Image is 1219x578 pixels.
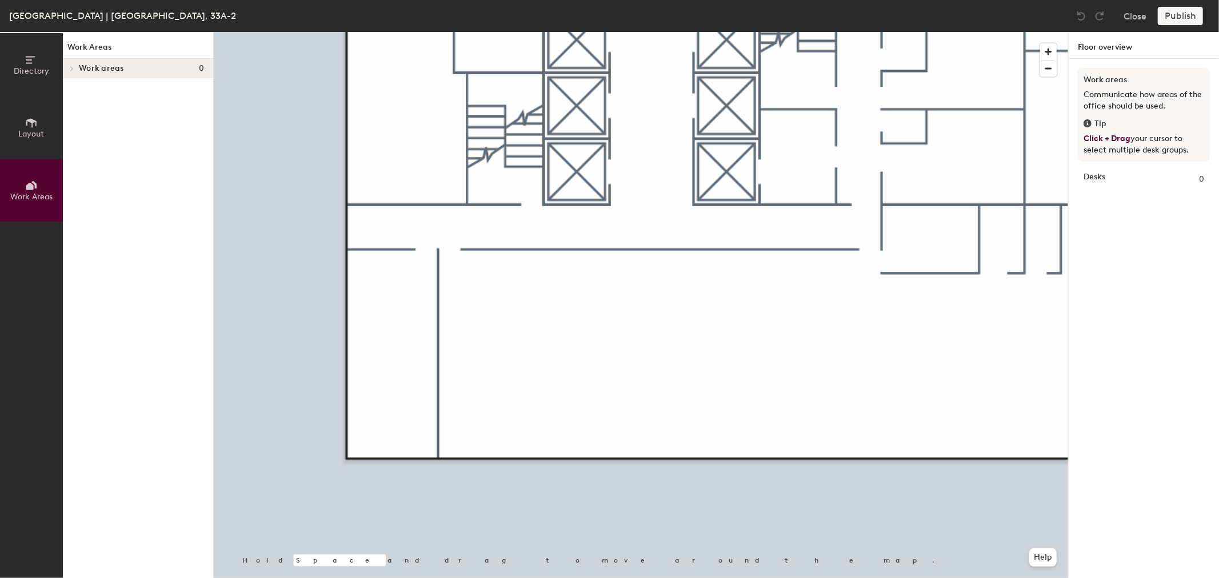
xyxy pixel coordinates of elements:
[1199,173,1204,186] span: 0
[1084,133,1204,156] p: your cursor to select multiple desk groups.
[1084,134,1130,143] span: Click + Drag
[19,129,45,139] span: Layout
[63,41,213,59] h1: Work Areas
[9,9,236,23] div: [GEOGRAPHIC_DATA] | [GEOGRAPHIC_DATA], 33A-2
[1124,7,1146,25] button: Close
[1094,10,1105,22] img: Redo
[199,64,204,73] span: 0
[1084,173,1105,186] strong: Desks
[1084,74,1204,86] h3: Work areas
[1069,32,1219,59] h1: Floor overview
[1084,89,1204,112] p: Communicate how areas of the office should be used.
[1029,548,1057,567] button: Help
[10,192,53,202] span: Work Areas
[14,66,49,76] span: Directory
[1076,10,1087,22] img: Undo
[79,64,124,73] span: Work areas
[1084,118,1204,130] div: Tip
